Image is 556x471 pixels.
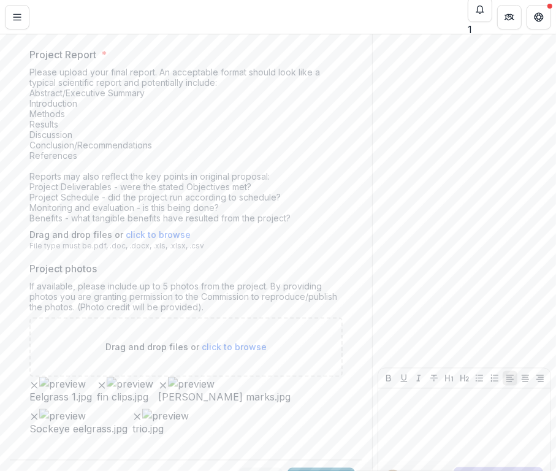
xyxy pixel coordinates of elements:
[142,409,189,424] img: preview
[457,371,472,386] button: Heading 2
[29,281,343,318] div: If available, please include up to 5 photos from the project. By providing photos you are grantin...
[158,392,291,404] span: [PERSON_NAME] marks.jpg
[29,377,39,392] button: Remove File
[397,371,411,386] button: Underline
[39,377,86,392] img: preview
[29,228,191,241] p: Drag and drop files or
[97,377,153,404] div: Remove Filepreviewfin clips.jpg
[411,371,426,386] button: Italicize
[533,371,547,386] button: Align Right
[202,342,267,353] span: click to browse
[29,392,92,404] span: Eelgrass 1.jpg
[427,371,441,386] button: Strike
[472,371,487,386] button: Bullet List
[97,392,153,404] span: fin clips.jpg
[442,371,457,386] button: Heading 1
[487,371,502,386] button: Ordered List
[132,409,189,435] div: Remove Filepreviewtrio.jpg
[105,341,267,354] p: Drag and drop files or
[468,22,492,37] div: 1
[527,5,551,29] button: Get Help
[39,409,86,424] img: preview
[381,371,396,386] button: Bold
[97,377,107,392] button: Remove File
[132,409,142,424] button: Remove File
[29,424,128,435] span: Sockeye eelgrass.jpg
[158,377,168,392] button: Remove File
[5,5,29,29] button: Toggle Menu
[168,377,215,392] img: preview
[503,371,517,386] button: Align Left
[29,67,343,228] div: Please upload your final report. An acceptable format should look like a typical scientific repor...
[29,377,92,404] div: Remove FilepreviewEelgrass 1.jpg
[107,377,153,392] img: preview
[518,371,533,386] button: Align Center
[29,47,96,62] p: Project Report
[29,241,343,252] p: File type must be .pdf, .doc, .docx, .xls, .xlsx, .csv
[497,5,522,29] button: Partners
[126,229,191,240] span: click to browse
[29,262,97,277] p: Project photos
[29,409,128,435] div: Remove FilepreviewSockeye eelgrass.jpg
[158,377,291,404] div: Remove Filepreview[PERSON_NAME] marks.jpg
[132,424,189,435] span: trio.jpg
[29,409,39,424] button: Remove File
